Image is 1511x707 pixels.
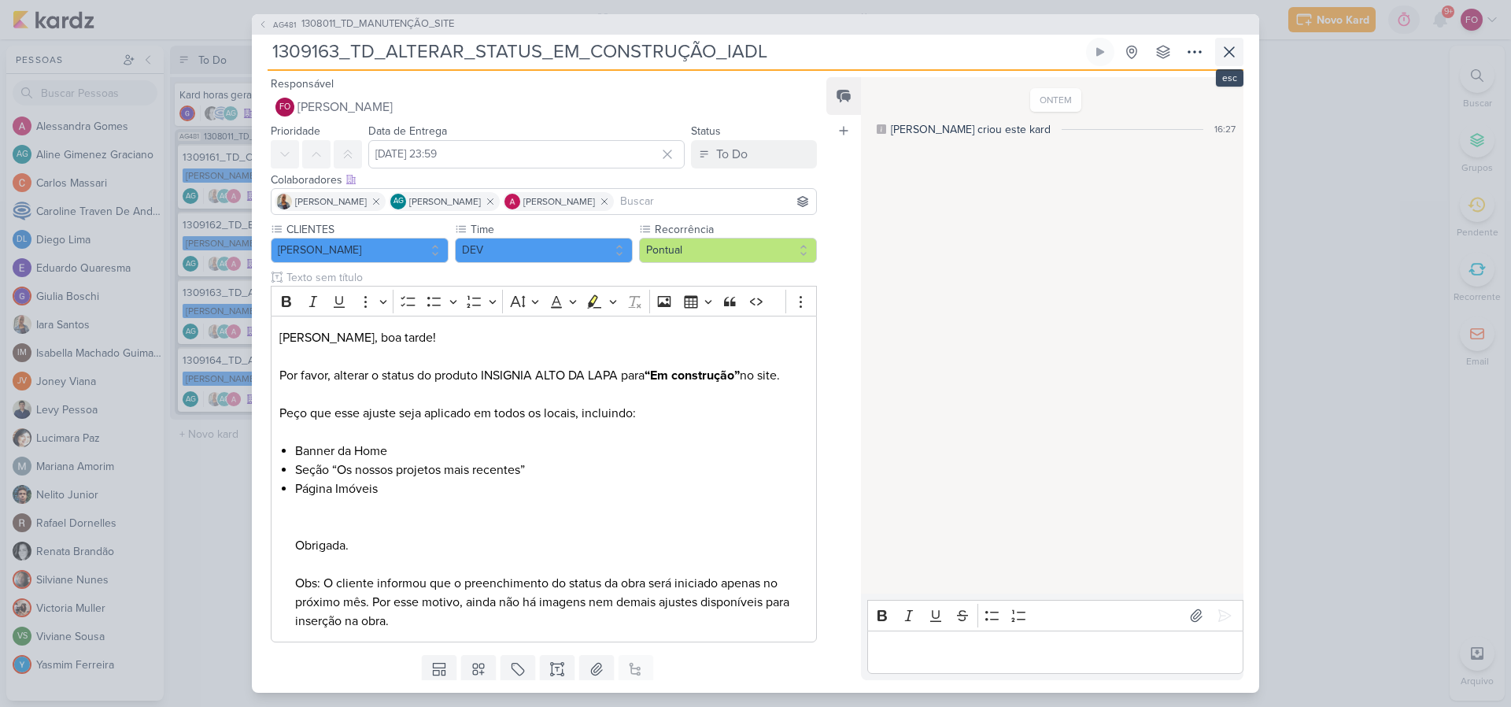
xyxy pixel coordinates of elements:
p: AG [393,198,404,205]
label: Status [691,124,721,138]
p: [PERSON_NAME], boa tarde! [279,328,808,366]
span: [PERSON_NAME] [523,194,595,209]
button: [PERSON_NAME] [271,238,449,263]
div: 16:27 [1214,122,1236,136]
p: Por favor, alterar o status do produto INSIGNIA ALTO DA LAPA para no site. Peço que esse ajuste s... [279,366,808,442]
button: DEV [455,238,633,263]
button: FO [PERSON_NAME] [271,93,817,121]
p: FO [279,103,290,112]
div: Editor toolbar [271,286,817,316]
strong: “Em construção” [645,368,740,383]
input: Kard Sem Título [268,38,1083,66]
label: Recorrência [653,221,817,238]
div: [PERSON_NAME] criou este kard [891,121,1051,138]
label: Time [469,221,633,238]
li: Banner da Home [295,442,808,461]
div: Editor editing area: main [867,631,1243,674]
input: Texto sem título [283,269,817,286]
label: CLIENTES [285,221,449,238]
div: Editor editing area: main [271,316,817,642]
input: Select a date [368,140,685,168]
div: Fabio Oliveira [275,98,294,117]
button: Pontual [639,238,817,263]
li: Seção “Os nossos projetos mais recentes” [295,461,808,479]
div: Colaboradores [271,172,817,188]
span: [PERSON_NAME] [409,194,481,209]
img: Iara Santos [276,194,292,209]
div: esc [1216,69,1243,87]
label: Data de Entrega [368,124,447,138]
span: [PERSON_NAME] [295,194,367,209]
span: [PERSON_NAME] [297,98,393,117]
img: Alessandra Gomes [504,194,520,209]
div: To Do [716,145,748,164]
label: Responsável [271,77,334,91]
button: To Do [691,140,817,168]
div: Ligar relógio [1094,46,1106,58]
label: Prioridade [271,124,320,138]
li: Página Imóveis Obrigada. Obs: O cliente informou que o preenchimento do status da obra será inici... [295,479,808,631]
div: Editor toolbar [867,600,1243,631]
div: Aline Gimenez Graciano [390,194,406,209]
input: Buscar [617,192,813,211]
